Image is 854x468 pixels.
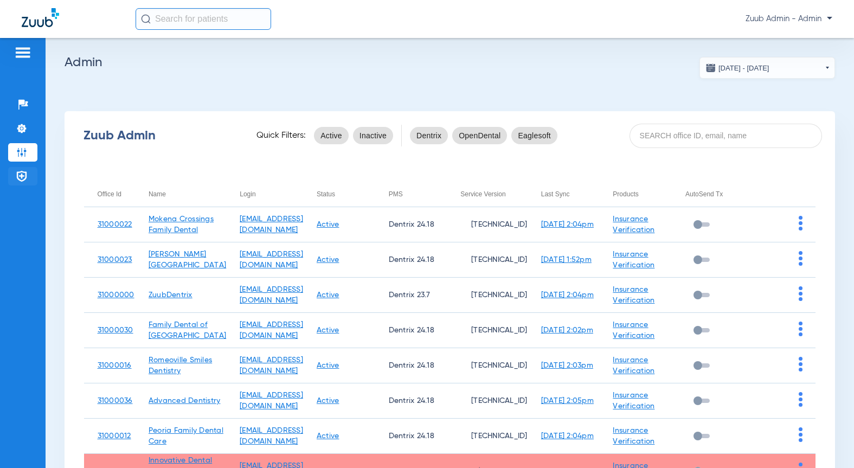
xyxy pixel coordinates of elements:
a: [DATE] 2:03pm [541,362,593,369]
a: Insurance Verification [613,427,654,445]
a: [EMAIL_ADDRESS][DOMAIN_NAME] [240,215,303,234]
a: 31000023 [98,256,132,264]
div: PMS [389,188,447,200]
img: date.svg [705,62,716,73]
div: Service Version [460,188,505,200]
td: [TECHNICAL_ID] [447,383,528,419]
a: [DATE] 2:02pm [541,326,593,334]
a: Insurance Verification [613,392,654,410]
a: [DATE] 2:04pm [541,432,594,440]
div: Products [613,188,638,200]
a: 31000036 [98,397,133,405]
a: Insurance Verification [613,321,654,339]
td: [TECHNICAL_ID] [447,278,528,313]
div: AutoSend Tx [685,188,723,200]
span: Eaglesoft [518,130,551,141]
a: Active [317,326,339,334]
td: [TECHNICAL_ID] [447,313,528,348]
td: Dentrix 24.18 [375,242,447,278]
a: [DATE] 2:04pm [541,221,594,228]
h2: Admin [65,57,835,68]
a: Family Dental of [GEOGRAPHIC_DATA] [149,321,226,339]
a: [EMAIL_ADDRESS][DOMAIN_NAME] [240,321,303,339]
a: ZuubDentrix [149,291,192,299]
td: Dentrix 24.18 [375,383,447,419]
td: [TECHNICAL_ID] [447,419,528,454]
a: Active [317,362,339,369]
a: 31000016 [98,362,132,369]
div: Login [240,188,255,200]
a: Advanced Dentistry [149,397,221,405]
a: Insurance Verification [613,356,654,375]
td: [TECHNICAL_ID] [447,207,528,242]
a: [EMAIL_ADDRESS][DOMAIN_NAME] [240,427,303,445]
button: [DATE] - [DATE] [699,57,835,79]
div: Last Sync [541,188,600,200]
img: hamburger-icon [14,46,31,59]
span: Dentrix [416,130,441,141]
img: group-dot-blue.svg [799,392,802,407]
td: Dentrix 24.18 [375,419,447,454]
img: group-dot-blue.svg [799,357,802,371]
img: group-dot-blue.svg [799,286,802,301]
a: [DATE] 2:05pm [541,397,594,405]
a: 31000030 [98,326,133,334]
mat-chip-listbox: status-filters [314,125,393,146]
div: PMS [389,188,403,200]
div: Name [149,188,226,200]
div: Zuub Admin [84,130,237,141]
a: Mokena Crossings Family Dental [149,215,214,234]
img: Zuub Logo [22,8,59,27]
a: [PERSON_NAME][GEOGRAPHIC_DATA] [149,251,226,269]
div: Status [317,188,335,200]
td: [TECHNICAL_ID] [447,242,528,278]
img: group-dot-blue.svg [799,322,802,336]
a: Active [317,256,339,264]
a: 31000022 [98,221,132,228]
a: Active [317,432,339,440]
td: [TECHNICAL_ID] [447,348,528,383]
div: Products [613,188,672,200]
a: Active [317,397,339,405]
a: [EMAIL_ADDRESS][DOMAIN_NAME] [240,251,303,269]
a: Insurance Verification [613,251,654,269]
span: Zuub Admin - Admin [746,14,832,24]
span: Quick Filters: [256,130,306,141]
img: group-dot-blue.svg [799,427,802,442]
img: group-dot-blue.svg [799,216,802,230]
div: Status [317,188,375,200]
div: Login [240,188,303,200]
span: OpenDental [459,130,500,141]
img: group-dot-blue.svg [799,251,802,266]
a: [EMAIL_ADDRESS][DOMAIN_NAME] [240,392,303,410]
a: [DATE] 2:04pm [541,291,594,299]
a: 31000000 [98,291,134,299]
div: Last Sync [541,188,570,200]
a: Insurance Verification [613,286,654,304]
mat-chip-listbox: pms-filters [410,125,557,146]
td: Dentrix 24.18 [375,207,447,242]
a: [EMAIL_ADDRESS][DOMAIN_NAME] [240,356,303,375]
a: [EMAIL_ADDRESS][DOMAIN_NAME] [240,286,303,304]
a: Active [317,221,339,228]
a: Peoria Family Dental Care [149,427,223,445]
a: 31000012 [98,432,131,440]
span: Inactive [359,130,387,141]
td: Dentrix 24.18 [375,313,447,348]
div: Name [149,188,166,200]
div: AutoSend Tx [685,188,744,200]
a: Active [317,291,339,299]
a: Insurance Verification [613,215,654,234]
input: SEARCH office ID, email, name [630,124,822,148]
a: [DATE] 1:52pm [541,256,592,264]
div: Office Id [98,188,135,200]
input: Search for patients [136,8,271,30]
td: Dentrix 23.7 [375,278,447,313]
div: Service Version [460,188,528,200]
span: Active [320,130,342,141]
a: Romeoville Smiles Dentistry [149,356,212,375]
td: Dentrix 24.18 [375,348,447,383]
img: Search Icon [141,14,151,24]
div: Office Id [98,188,121,200]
